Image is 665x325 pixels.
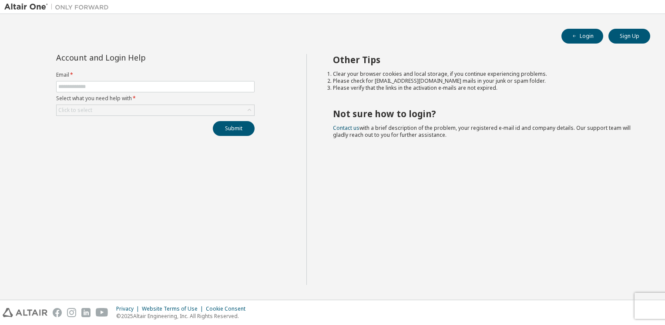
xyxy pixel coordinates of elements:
li: Please verify that the links in the activation e-mails are not expired. [333,85,635,91]
h2: Not sure how to login? [333,108,635,119]
div: Click to select [58,107,92,114]
label: Select what you need help with [56,95,255,102]
img: instagram.svg [67,308,76,317]
button: Login [561,29,603,44]
label: Email [56,71,255,78]
li: Clear your browser cookies and local storage, if you continue experiencing problems. [333,71,635,78]
div: Account and Login Help [56,54,215,61]
div: Cookie Consent [206,305,251,312]
li: Please check for [EMAIL_ADDRESS][DOMAIN_NAME] mails in your junk or spam folder. [333,78,635,85]
p: © 2025 Altair Engineering, Inc. All Rights Reserved. [116,312,251,320]
span: with a brief description of the problem, your registered e-mail id and company details. Our suppo... [333,124,631,139]
img: facebook.svg [53,308,62,317]
div: Website Terms of Use [142,305,206,312]
h2: Other Tips [333,54,635,65]
div: Click to select [57,105,254,115]
img: youtube.svg [96,308,108,317]
img: Altair One [4,3,113,11]
div: Privacy [116,305,142,312]
button: Sign Up [608,29,650,44]
button: Submit [213,121,255,136]
img: altair_logo.svg [3,308,47,317]
a: Contact us [333,124,359,132]
img: linkedin.svg [81,308,91,317]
